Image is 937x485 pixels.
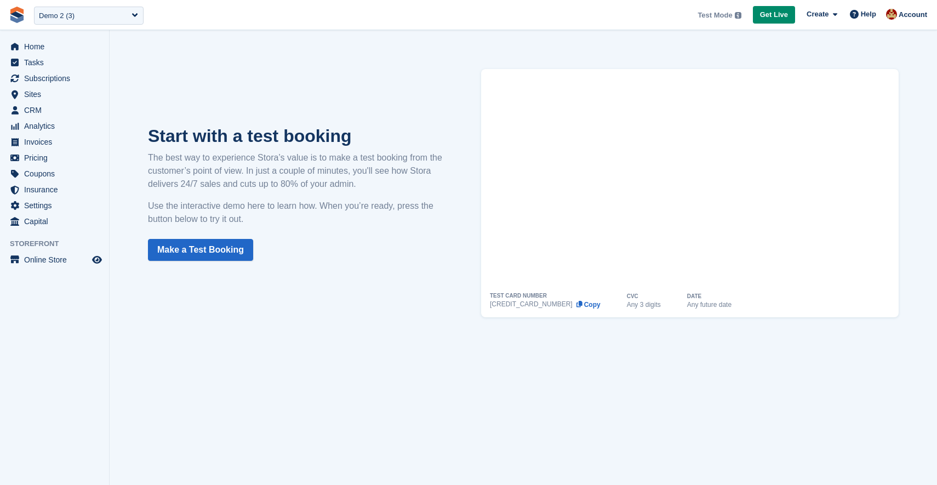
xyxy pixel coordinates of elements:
[39,10,75,21] div: Demo 2 (3)
[24,252,90,267] span: Online Store
[627,294,638,299] div: CVC
[148,151,448,191] p: The best way to experience Stora’s value is to make a test booking from the customer’s point of v...
[5,150,104,166] a: menu
[5,55,104,70] a: menu
[24,39,90,54] span: Home
[24,118,90,134] span: Analytics
[5,87,104,102] a: menu
[760,9,788,20] span: Get Live
[5,252,104,267] a: menu
[9,7,25,23] img: stora-icon-8386f47178a22dfd0bd8f6a31ec36ba5ce8667c1dd55bd0f319d3a0aa187defe.svg
[5,102,104,118] a: menu
[24,166,90,181] span: Coupons
[24,198,90,213] span: Settings
[576,301,601,309] button: Copy
[753,6,795,24] a: Get Live
[24,87,90,102] span: Sites
[148,199,448,226] p: Use the interactive demo here to learn how. When you’re ready, press the button below to try it out.
[24,55,90,70] span: Tasks
[807,9,829,20] span: Create
[735,12,741,19] img: icon-info-grey-7440780725fd019a000dd9b08b2336e03edf1995a4989e88bcd33f0948082b44.svg
[90,253,104,266] a: Preview store
[698,10,732,21] span: Test Mode
[861,9,876,20] span: Help
[687,294,701,299] div: DATE
[5,214,104,229] a: menu
[24,71,90,86] span: Subscriptions
[148,239,253,261] a: Make a Test Booking
[5,182,104,197] a: menu
[5,198,104,213] a: menu
[5,166,104,181] a: menu
[24,182,90,197] span: Insurance
[490,69,890,293] iframe: How to Place a Test Booking
[148,126,352,146] strong: Start with a test booking
[490,293,547,299] div: TEST CARD NUMBER
[899,9,927,20] span: Account
[5,134,104,150] a: menu
[5,118,104,134] a: menu
[5,71,104,86] a: menu
[5,39,104,54] a: menu
[886,9,897,20] img: Monica Wagner
[24,150,90,166] span: Pricing
[24,134,90,150] span: Invoices
[10,238,109,249] span: Storefront
[490,301,573,307] div: [CREDIT_CARD_NUMBER]
[24,102,90,118] span: CRM
[24,214,90,229] span: Capital
[627,301,661,308] div: Any 3 digits
[687,301,732,308] div: Any future date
